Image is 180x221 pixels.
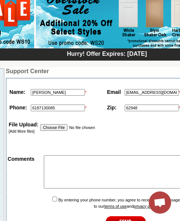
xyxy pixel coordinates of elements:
[107,105,117,110] strong: Zip:
[31,105,85,111] input: +1(XXX)-XXX-XXXX
[134,204,158,208] a: privacy policy
[10,105,27,110] strong: Phone:
[104,204,127,208] a: terms of use
[107,89,121,95] strong: Email
[9,122,39,127] strong: File Upload:
[149,191,171,214] a: Open chat
[9,129,35,133] a: [Add More files]
[10,89,26,95] strong: Name:
[8,156,35,162] strong: Comments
